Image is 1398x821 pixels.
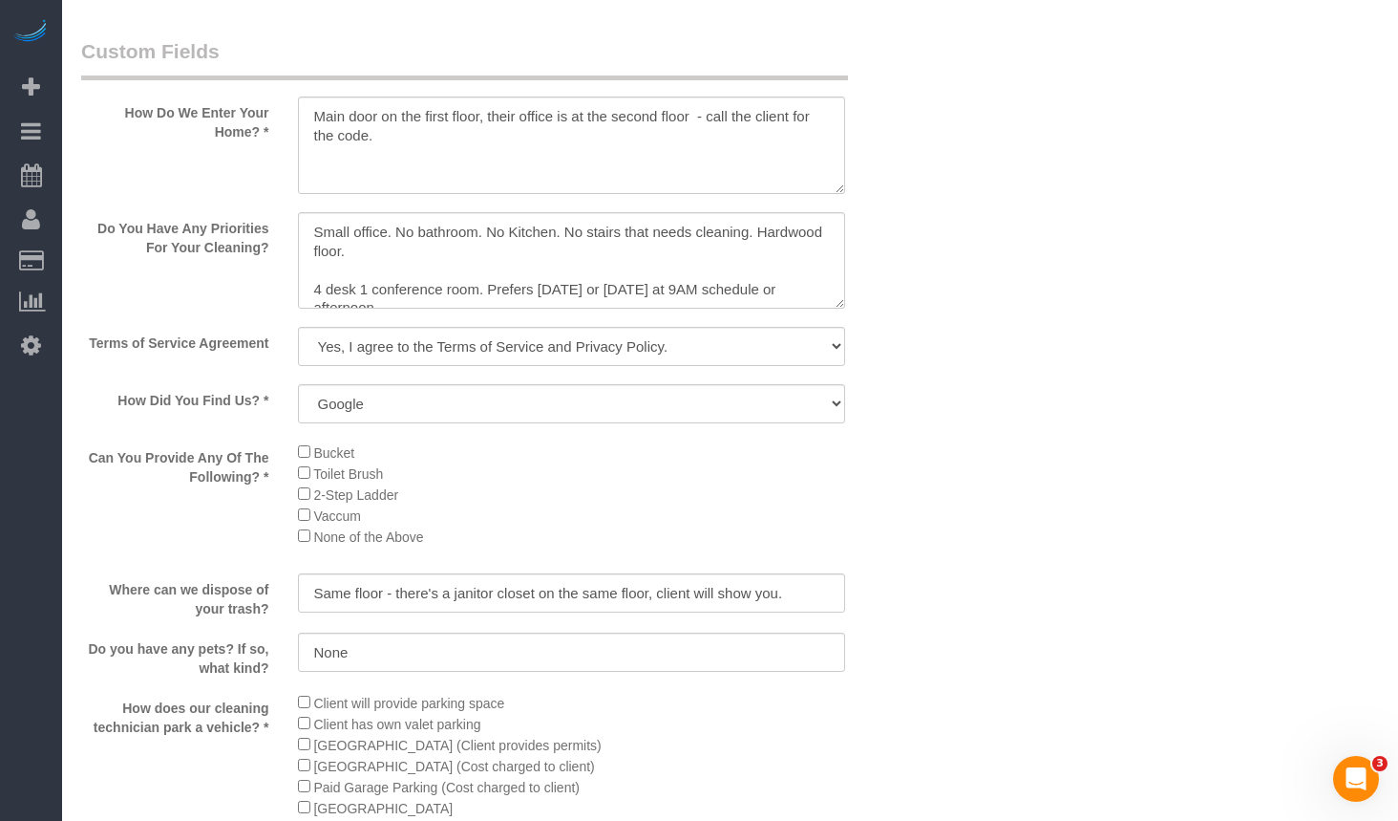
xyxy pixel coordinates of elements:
iframe: Intercom live chat [1333,756,1379,802]
legend: Custom Fields [81,37,848,80]
span: Vaccum [313,508,361,524]
label: Where can we dispose of your trash? [67,573,284,618]
label: Do you have any pets? If so, what kind? [67,633,284,678]
span: 2-Step Ladder [313,487,398,503]
label: How does our cleaning technician park a vehicle? * [67,692,284,737]
label: Can You Provide Any Of The Following? * [67,442,284,486]
span: Toilet Brush [313,466,383,482]
span: 3 [1372,756,1387,771]
span: [GEOGRAPHIC_DATA] (Cost charged to client) [313,759,594,774]
img: Automaid Logo [11,19,50,46]
span: None of the Above [313,529,423,545]
span: [GEOGRAPHIC_DATA] (Client provides permits) [313,738,601,753]
label: How Do We Enter Your Home? * [67,97,284,141]
input: Where can we dispose of your trash? [298,573,846,613]
span: Client has own valet parking [313,717,480,732]
label: How Did You Find Us? * [67,384,284,410]
input: Do you have any pets? If so, what kind? [298,633,846,672]
label: Terms of Service Agreement [67,327,284,353]
span: [GEOGRAPHIC_DATA] [313,801,453,816]
span: Bucket [313,445,354,461]
label: Do You Have Any Priorities For Your Cleaning? [67,212,284,257]
span: Client will provide parking space [313,696,504,711]
span: Paid Garage Parking (Cost charged to client) [313,780,580,795]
